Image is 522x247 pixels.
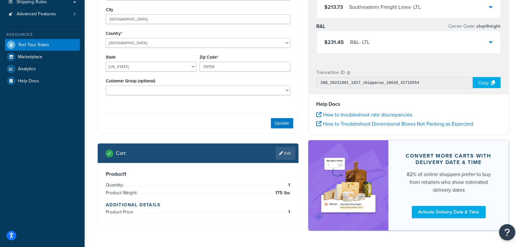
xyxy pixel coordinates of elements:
[106,7,113,12] label: City
[448,22,501,31] p: Carrier Code:
[106,78,155,83] label: Customer Group (optional)
[404,171,493,194] div: 82% of online shoppers prefer to buy from retailers who show estimated delivery dates
[17,11,56,17] span: Advanced Features
[318,150,379,221] img: feature-image-ddt-36eae7f7280da8017bfb280eaccd9c446f90b1fe08728e4019434db127062ab4.png
[106,55,116,60] label: State
[200,55,218,60] label: Zip Code*
[317,100,501,108] h4: Help Docs
[325,3,343,11] span: $213.73
[106,189,139,196] span: Product Weight:
[473,77,501,88] div: Copy
[412,206,486,218] a: Activate Delivery Date & Time
[404,153,493,166] div: Convert more carts with delivery date & time
[350,38,370,47] div: R&L - LTL
[5,51,80,63] a: Marketplace
[18,42,49,48] span: Test Your Rates
[287,181,290,189] span: 1
[18,66,36,72] span: Analytics
[317,120,473,128] a: How to Troubleshoot Dimensional Boxes Not Packing as Expected
[18,78,39,84] span: Help Docs
[73,11,76,17] span: 3
[5,39,80,51] a: Test Your Rates
[106,31,122,36] label: Country*
[5,63,80,75] a: Analytics
[106,171,290,177] h3: Product 1
[499,224,515,240] button: Open Resource Center
[271,118,293,129] button: Update
[274,189,290,197] span: 175 lbs
[106,182,125,188] span: Quantity:
[325,38,344,46] span: $231.45
[5,8,80,20] li: Advanced Features
[18,54,42,60] span: Marketplace
[5,75,80,87] a: Help Docs
[287,208,290,216] span: 1
[317,68,345,77] p: Transaction ID
[349,3,421,12] div: Southeastern Freight Lines - LTL
[317,111,413,118] a: How to troubleshoot rate discrepancies
[475,23,501,30] span: shqrlfreight
[106,209,135,215] span: Product Price:
[275,147,295,160] a: Edit
[106,201,290,208] h4: Additional Details
[5,8,80,20] a: Advanced Features3
[116,150,127,156] h2: Cart :
[317,23,326,30] h3: R&L
[5,32,80,37] div: Resources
